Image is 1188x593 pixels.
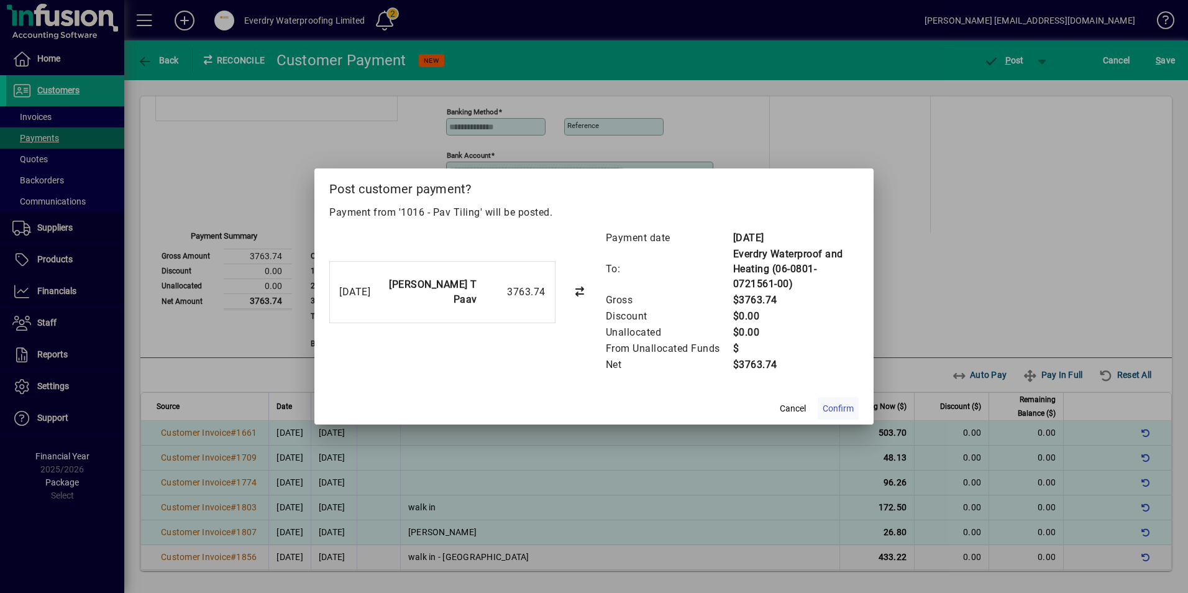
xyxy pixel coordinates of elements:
td: Unallocated [605,324,733,341]
p: Payment from '1016 - Pav Tiling' will be posted. [329,205,859,220]
div: [DATE] [339,285,378,300]
td: $ [733,341,859,357]
td: Payment date [605,230,733,246]
td: $0.00 [733,308,859,324]
strong: [PERSON_NAME] T Paav [389,278,477,305]
td: Everdry Waterproof and Heating (06-0801-0721561-00) [733,246,859,292]
h2: Post customer payment? [314,168,874,205]
button: Confirm [818,397,859,420]
td: To: [605,246,733,292]
td: $3763.74 [733,292,859,308]
td: $0.00 [733,324,859,341]
span: Cancel [780,402,806,415]
td: Gross [605,292,733,308]
td: Net [605,357,733,373]
td: From Unallocated Funds [605,341,733,357]
div: 3763.74 [483,285,546,300]
span: Confirm [823,402,854,415]
td: $3763.74 [733,357,859,373]
td: Discount [605,308,733,324]
button: Cancel [773,397,813,420]
td: [DATE] [733,230,859,246]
